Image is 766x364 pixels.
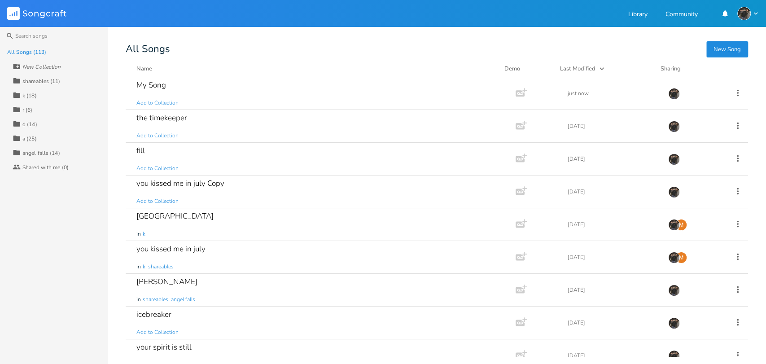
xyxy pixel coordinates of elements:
img: August Tyler Gallant [668,219,680,231]
div: [DATE] [568,222,657,227]
img: August Tyler Gallant [668,121,680,132]
div: All Songs (113) [7,49,47,55]
span: k, shareables [143,263,174,271]
span: Add to Collection [136,132,179,140]
img: August Tyler Gallant [668,153,680,165]
img: August Tyler Gallant [668,252,680,263]
div: [DATE] [568,353,657,358]
div: k (18) [22,93,37,98]
div: Last Modified [560,65,595,73]
span: k [143,230,145,238]
span: in [136,296,141,303]
div: My Song [136,81,166,89]
a: Community [665,11,698,19]
div: you kissed me in july Copy [136,180,224,187]
div: you kissed me in july [136,245,206,253]
span: Add to Collection [136,99,179,107]
div: Demo [504,64,549,73]
div: mattsteele87 [675,252,687,263]
span: Add to Collection [136,165,179,172]
button: Last Modified [560,64,650,73]
div: angel falls (14) [22,150,60,156]
img: August Tyler Gallant [668,285,680,296]
span: shareables, angel falls [143,296,195,303]
button: New Song [706,41,748,57]
div: New Collection [22,64,61,70]
div: [DATE] [568,123,657,129]
div: [DATE] [568,156,657,162]
span: Add to Collection [136,197,179,205]
div: [GEOGRAPHIC_DATA] [136,212,214,220]
div: fill [136,147,145,154]
div: All Songs [126,45,748,53]
div: the timekeeper [136,114,187,122]
div: [DATE] [568,189,657,194]
span: in [136,263,141,271]
img: August Tyler Gallant [668,88,680,100]
div: Sharing [661,64,714,73]
div: [PERSON_NAME] [136,278,197,285]
div: [DATE] [568,320,657,325]
div: Shared with me (0) [22,165,69,170]
img: August Tyler Gallant [737,7,751,20]
a: Library [628,11,648,19]
img: August Tyler Gallant [668,317,680,329]
div: r (6) [22,107,33,113]
span: Add to Collection [136,329,179,336]
div: just now [568,91,657,96]
div: a (25) [22,136,37,141]
button: Name [136,64,494,73]
div: Name [136,65,152,73]
div: shareables (11) [22,79,61,84]
div: icebreaker [136,311,171,318]
div: [DATE] [568,254,657,260]
img: August Tyler Gallant [668,186,680,198]
div: d (14) [22,122,37,127]
img: August Tyler Gallant [668,350,680,362]
div: mattsteele87 [675,219,687,231]
div: [DATE] [568,287,657,293]
span: in [136,230,141,238]
div: your spirit is still [136,343,192,351]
